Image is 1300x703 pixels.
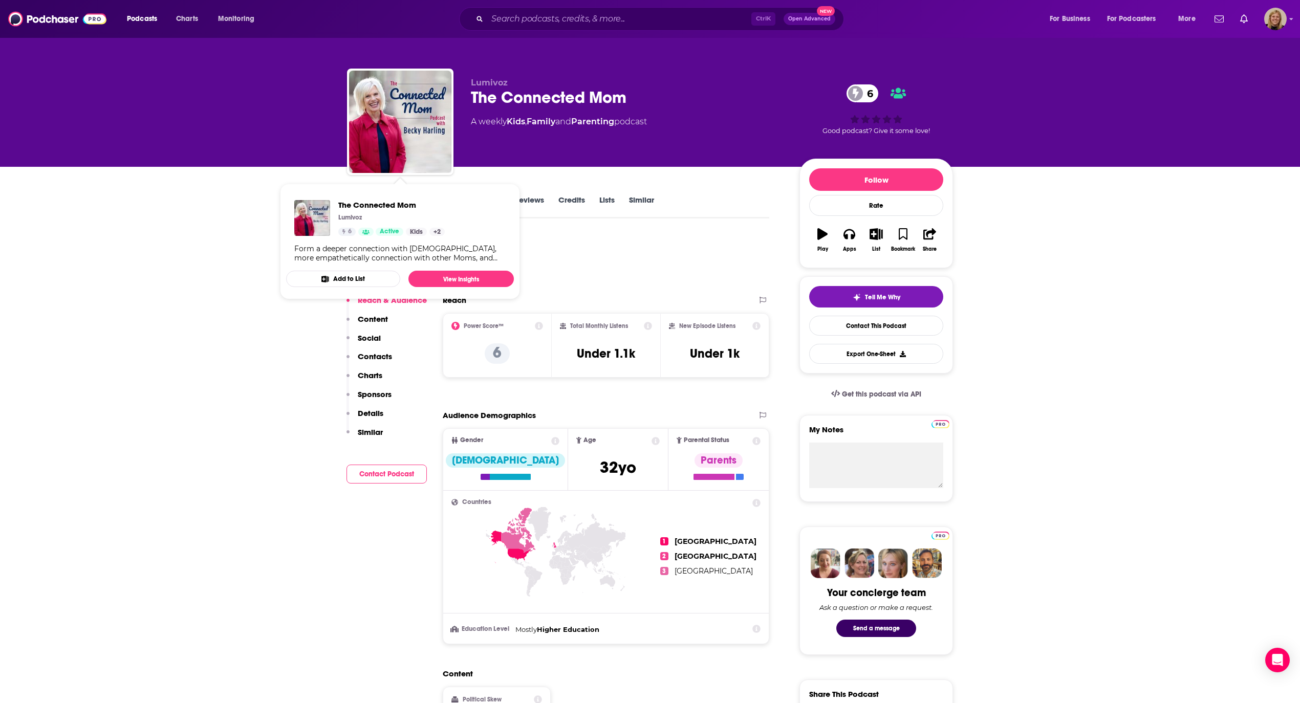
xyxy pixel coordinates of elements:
[599,195,615,218] a: Lists
[1264,8,1287,30] span: Logged in as avansolkema
[443,410,536,420] h2: Audience Demographics
[358,408,383,418] p: Details
[836,222,862,258] button: Apps
[809,316,943,336] a: Contact This Podcast
[218,12,254,26] span: Monitoring
[555,117,571,126] span: and
[811,548,840,578] img: Sydney Profile
[571,117,614,126] a: Parenting
[675,552,756,561] span: [GEOGRAPHIC_DATA]
[376,228,403,236] a: Active
[822,127,930,135] span: Good podcast? Give it some love!
[358,427,383,437] p: Similar
[471,116,647,128] div: A weekly podcast
[346,408,383,427] button: Details
[872,246,880,252] div: List
[931,532,949,540] img: Podchaser Pro
[817,6,835,16] span: New
[823,382,929,407] a: Get this podcast via API
[358,389,392,399] p: Sponsors
[211,11,268,27] button: open menu
[176,12,198,26] span: Charts
[346,370,382,389] button: Charts
[120,11,170,27] button: open menu
[836,620,916,637] button: Send a message
[890,222,916,258] button: Bookmark
[695,453,743,468] div: Parents
[843,246,856,252] div: Apps
[1043,11,1103,27] button: open menu
[827,586,926,599] div: Your concierge team
[891,246,915,252] div: Bookmark
[809,344,943,364] button: Export One-Sheet
[346,427,383,446] button: Similar
[358,333,381,343] p: Social
[348,227,352,237] span: 6
[917,222,943,258] button: Share
[443,669,761,678] h2: Content
[660,567,668,575] span: 3
[1178,12,1196,26] span: More
[809,168,943,191] button: Follow
[577,346,635,361] h3: Under 1.1k
[842,390,921,399] span: Get this podcast via API
[8,9,106,29] img: Podchaser - Follow, Share and Rate Podcasts
[358,314,388,324] p: Content
[358,351,392,361] p: Contacts
[464,322,504,329] h2: Power Score™
[853,293,861,301] img: tell me why sparkle
[675,537,756,546] span: [GEOGRAPHIC_DATA]
[380,227,399,237] span: Active
[857,84,878,102] span: 6
[923,246,937,252] div: Share
[346,314,388,333] button: Content
[338,200,445,210] a: The Connected Mom
[286,271,400,287] button: Add to List
[809,425,943,443] label: My Notes
[931,419,949,428] a: Pro website
[515,625,537,633] span: Mostly
[570,322,628,329] h2: Total Monthly Listens
[487,11,751,27] input: Search podcasts, credits, & more...
[847,84,878,102] a: 6
[878,548,908,578] img: Jules Profile
[462,499,491,506] span: Countries
[809,195,943,216] div: Rate
[469,7,854,31] div: Search podcasts, credits, & more...
[583,437,596,444] span: Age
[525,117,527,126] span: ,
[863,222,890,258] button: List
[558,195,585,218] a: Credits
[809,689,879,699] h3: Share This Podcast
[660,552,668,560] span: 2
[865,293,900,301] span: Tell Me Why
[294,244,506,262] div: Form a deeper connection with [DEMOGRAPHIC_DATA], more empathetically connection with other Moms,...
[1171,11,1208,27] button: open menu
[799,78,953,141] div: 6Good podcast? Give it some love!
[460,437,483,444] span: Gender
[358,370,382,380] p: Charts
[788,16,831,21] span: Open Advanced
[127,12,157,26] span: Podcasts
[1107,12,1156,26] span: For Podcasters
[931,420,949,428] img: Podchaser Pro
[784,13,835,25] button: Open AdvancedNew
[346,465,427,484] button: Contact Podcast
[169,11,204,27] a: Charts
[406,228,427,236] a: Kids
[1236,10,1252,28] a: Show notifications dropdown
[514,195,544,218] a: Reviews
[451,626,511,632] h3: Education Level
[809,286,943,307] button: tell me why sparkleTell Me Why
[1050,12,1090,26] span: For Business
[629,195,654,218] a: Similar
[809,222,836,258] button: Play
[294,200,330,236] img: The Connected Mom
[931,530,949,540] a: Pro website
[600,457,636,477] span: 32 yo
[346,389,392,408] button: Sponsors
[349,71,451,173] img: The Connected Mom
[463,696,502,703] h2: Political Skew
